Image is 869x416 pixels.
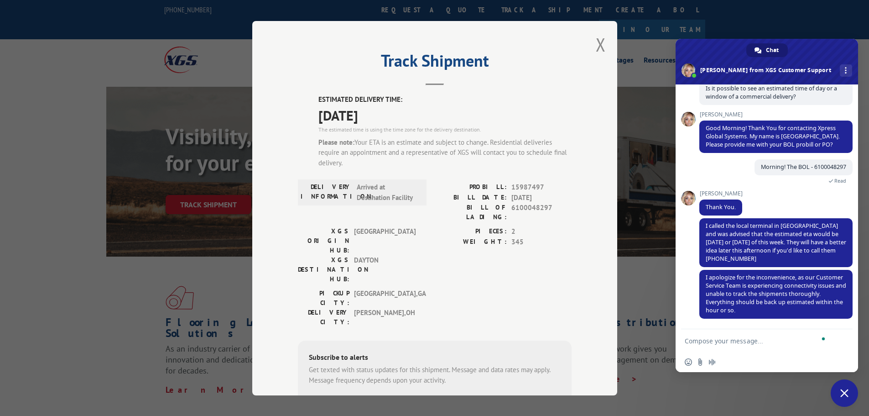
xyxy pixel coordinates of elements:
span: 2 [511,226,572,237]
div: The estimated time is using the time zone for the delivery destination. [318,125,572,133]
span: 15987497 [511,182,572,193]
label: DELIVERY CITY: [298,308,349,327]
div: Chat [746,43,788,57]
label: XGS DESTINATION HUB: [298,255,349,284]
span: I apologize for the inconvenience, as our Customer Service Team is experiencing connectivity issu... [706,274,846,314]
span: [PERSON_NAME] , OH [354,308,416,327]
label: PICKUP CITY: [298,289,349,308]
span: Is it possible to see an estimated time of day or a window of a commercial delivery? [706,84,837,100]
label: XGS ORIGIN HUB: [298,226,349,255]
h2: Track Shipment [298,54,572,72]
span: Insert an emoji [685,358,692,366]
label: BILL OF LADING: [435,203,507,222]
label: ESTIMATED DELIVERY TIME: [318,95,572,105]
label: PROBILL: [435,182,507,193]
span: Audio message [708,358,716,366]
span: [GEOGRAPHIC_DATA] [354,226,416,255]
span: 345 [511,237,572,247]
span: Morning! The BOL - 6100048297 [761,163,846,171]
div: More channels [840,64,852,77]
span: I called the local terminal in [GEOGRAPHIC_DATA] and was advised that the estimated eta would be ... [706,222,846,263]
label: DELIVERY INFORMATION: [301,182,352,203]
span: DAYTON [354,255,416,284]
label: BILL DATE: [435,192,507,203]
span: Thank You. [706,203,736,211]
span: Read [834,178,846,184]
div: Your ETA is an estimate and subject to change. Residential deliveries require an appointment and ... [318,137,572,168]
label: WEIGHT: [435,237,507,247]
strong: Please note: [318,137,354,146]
span: Arrived at Destination Facility [357,182,418,203]
span: [PERSON_NAME] [699,190,743,197]
span: [DATE] [511,192,572,203]
span: [DATE] [318,105,572,125]
div: Get texted with status updates for this shipment. Message and data rates may apply. Message frequ... [309,365,561,385]
span: [PERSON_NAME] [699,111,853,118]
span: Chat [766,43,779,57]
span: Send a file [697,358,704,366]
button: Close modal [596,32,606,57]
span: [GEOGRAPHIC_DATA] , GA [354,289,416,308]
label: PIECES: [435,226,507,237]
span: 6100048297 [511,203,572,222]
textarea: To enrich screen reader interactions, please activate Accessibility in Grammarly extension settings [685,337,829,345]
span: Good Morning! Thank You for contacting Xpress Global Systems. My name is [GEOGRAPHIC_DATA]. Pleas... [706,124,840,148]
div: Subscribe to alerts [309,352,561,365]
div: Close chat [831,379,858,407]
